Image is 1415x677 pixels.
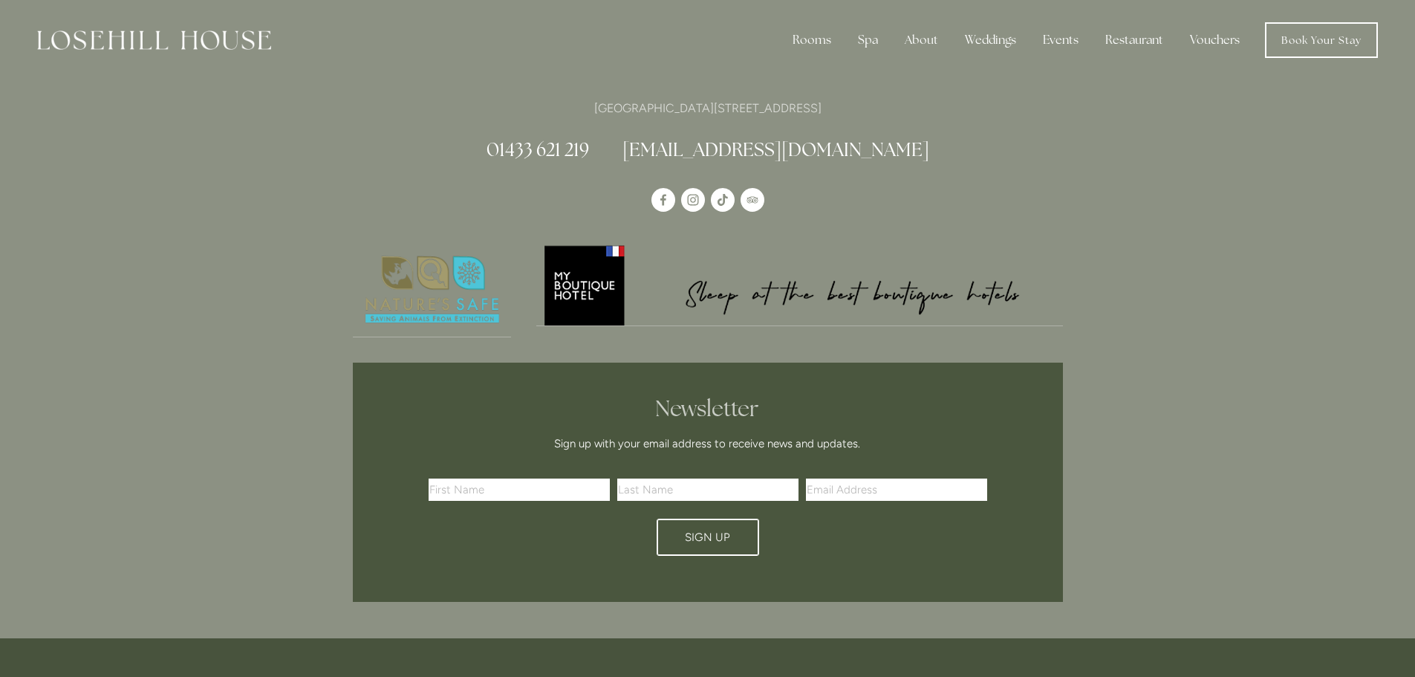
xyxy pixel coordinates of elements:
input: Email Address [806,479,987,501]
div: Spa [846,25,890,55]
div: Rooms [781,25,843,55]
a: Losehill House Hotel & Spa [651,188,675,212]
input: Last Name [617,479,798,501]
a: Instagram [681,188,705,212]
p: Sign up with your email address to receive news and updates. [434,435,982,453]
a: My Boutique Hotel - Logo [536,243,1063,326]
h2: Newsletter [434,395,982,422]
img: Nature's Safe - Logo [353,243,512,337]
img: My Boutique Hotel - Logo [536,243,1063,325]
p: [GEOGRAPHIC_DATA][STREET_ADDRESS] [353,98,1063,118]
img: Losehill House [37,30,271,50]
a: TikTok [711,188,735,212]
a: TripAdvisor [741,188,764,212]
a: [EMAIL_ADDRESS][DOMAIN_NAME] [622,137,929,161]
input: First Name [429,479,610,501]
a: Book Your Stay [1265,22,1378,58]
span: Sign Up [685,531,730,544]
div: Restaurant [1093,25,1175,55]
div: About [893,25,950,55]
a: Vouchers [1178,25,1252,55]
button: Sign Up [657,519,759,556]
a: 01433 621 219 [487,137,589,161]
div: Weddings [953,25,1028,55]
div: Events [1031,25,1090,55]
